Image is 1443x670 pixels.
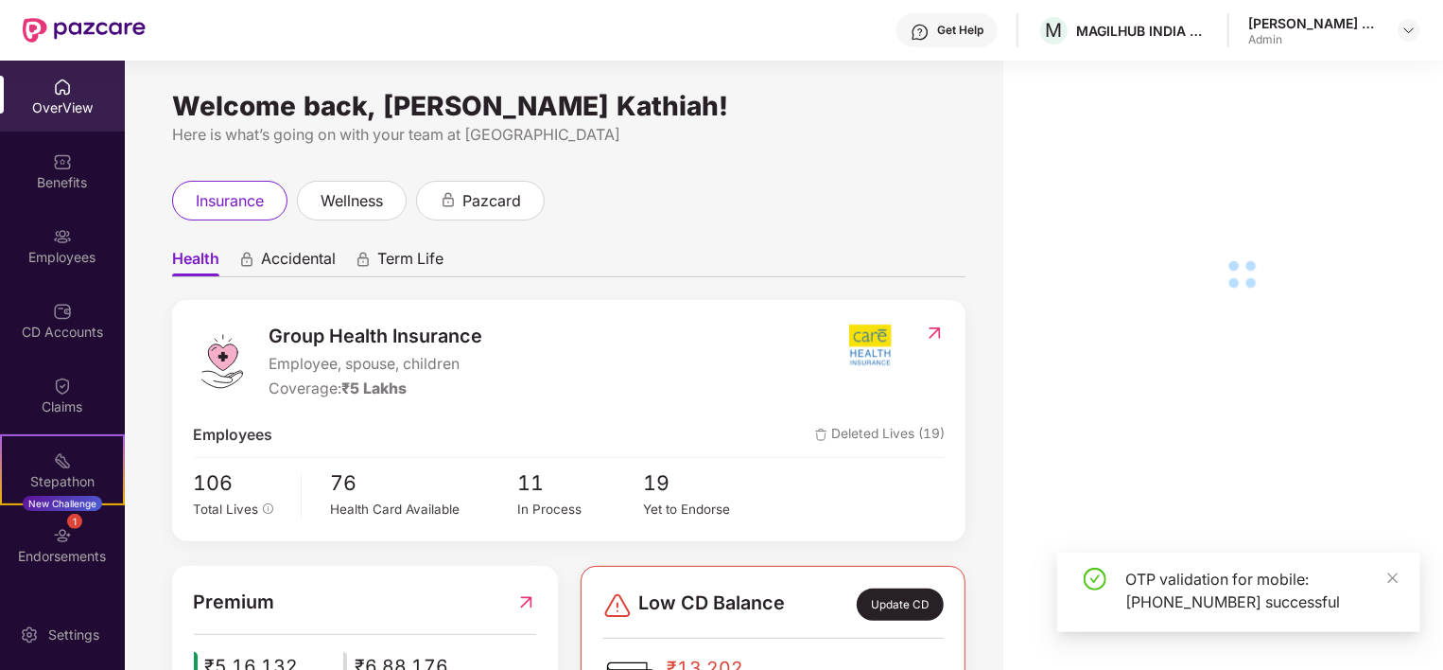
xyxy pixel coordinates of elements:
[23,18,146,43] img: New Pazcare Logo
[269,353,483,377] span: Employee, spouse, children
[1046,19,1063,42] span: M
[1401,23,1417,38] img: svg+xml;base64,PHN2ZyBpZD0iRHJvcGRvd24tMzJ4MzIiIHhtbG5zPSJodHRwOi8vd3d3LnczLm9yZy8yMDAwL3N2ZyIgd2...
[196,189,264,213] span: insurance
[2,472,123,491] div: Stepathon
[67,514,82,529] div: 1
[194,588,275,617] span: Premium
[269,378,483,401] div: Coverage:
[194,467,287,500] span: 106
[263,503,274,515] span: info-circle
[1084,568,1106,591] span: check-circle
[321,189,383,213] span: wellness
[172,249,219,276] span: Health
[355,251,372,268] div: animation
[911,23,930,42] img: svg+xml;base64,PHN2ZyBpZD0iSGVscC0zMngzMiIgeG1sbnM9Imh0dHA6Ly93d3cudzMub3JnLzIwMDAvc3ZnIiB3aWR0aD...
[53,451,72,470] img: svg+xml;base64,PHN2ZyB4bWxucz0iaHR0cDovL3d3dy53My5vcmcvMjAwMC9zdmciIHdpZHRoPSIyMSIgaGVpZ2h0PSIyMC...
[1248,32,1381,47] div: Admin
[815,429,827,441] img: deleteIcon
[517,467,642,500] span: 11
[194,333,251,390] img: logo
[1248,14,1381,32] div: [PERSON_NAME] Kathiah
[937,23,983,38] div: Get Help
[1125,568,1398,613] div: OTP validation for mobile: [PHONE_NUMBER] successful
[53,302,72,321] img: svg+xml;base64,PHN2ZyBpZD0iQ0RfQWNjb3VudHMiIGRhdGEtbmFtZT0iQ0QgQWNjb3VudHMiIHhtbG5zPSJodHRwOi8vd3...
[53,526,72,545] img: svg+xml;base64,PHN2ZyBpZD0iRW5kb3JzZW1lbnRzIiB4bWxucz0iaHR0cDovL3d3dy53My5vcmcvMjAwMC9zdmciIHdpZH...
[194,424,273,448] span: Employees
[462,189,521,213] span: pazcard
[1386,572,1400,585] span: close
[53,227,72,246] img: svg+xml;base64,PHN2ZyBpZD0iRW1wbG95ZWVzIiB4bWxucz0iaHR0cDovL3d3dy53My5vcmcvMjAwMC9zdmciIHdpZHRoPS...
[377,249,443,276] span: Term Life
[238,251,255,268] div: animation
[53,377,72,396] img: svg+xml;base64,PHN2ZyBpZD0iQ2xhaW0iIHhtbG5zPSJodHRwOi8vd3d3LnczLm9yZy8yMDAwL3N2ZyIgd2lkdGg9IjIwIi...
[925,324,945,343] img: RedirectIcon
[643,500,768,520] div: Yet to Endorse
[172,123,965,147] div: Here is what’s going on with your team at [GEOGRAPHIC_DATA]
[638,589,785,621] span: Low CD Balance
[20,626,39,644] img: svg+xml;base64,PHN2ZyBpZD0iU2V0dGluZy0yMHgyMCIgeG1sbnM9Imh0dHA6Ly93d3cudzMub3JnLzIwMDAvc3ZnIiB3aW...
[835,322,906,369] img: insurerIcon
[440,191,457,208] div: animation
[53,152,72,171] img: svg+xml;base64,PHN2ZyBpZD0iQmVuZWZpdHMiIHhtbG5zPSJodHRwOi8vd3d3LnczLm9yZy8yMDAwL3N2ZyIgd2lkdGg9Ij...
[23,496,102,511] div: New Challenge
[602,591,633,621] img: svg+xml;base64,PHN2ZyBpZD0iRGFuZ2VyLTMyeDMyIiB4bWxucz0iaHR0cDovL3d3dy53My5vcmcvMjAwMC9zdmciIHdpZH...
[857,589,944,621] div: Update CD
[1076,22,1208,40] div: MAGILHUB INDIA PRIVATE LIMITED
[342,379,408,397] span: ₹5 Lakhs
[330,467,518,500] span: 76
[53,78,72,97] img: svg+xml;base64,PHN2ZyBpZD0iSG9tZSIgeG1sbnM9Imh0dHA6Ly93d3cudzMub3JnLzIwMDAvc3ZnIiB3aWR0aD0iMjAiIG...
[269,322,483,351] span: Group Health Insurance
[330,500,518,520] div: Health Card Available
[43,626,105,644] div: Settings
[261,249,336,276] span: Accidental
[172,98,965,114] div: Welcome back, [PERSON_NAME] Kathiah!
[643,467,768,500] span: 19
[517,500,642,520] div: In Process
[194,502,259,517] span: Total Lives
[516,588,536,617] img: RedirectIcon
[815,424,945,448] span: Deleted Lives (19)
